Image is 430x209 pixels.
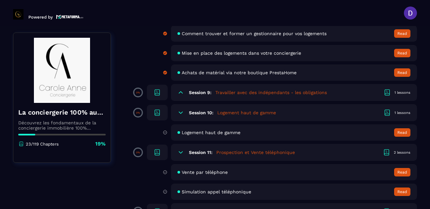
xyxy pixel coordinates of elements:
img: logo [56,14,84,20]
button: Read [394,68,410,77]
h4: La conciergerie 100% automatisée [18,108,106,117]
span: Achats de matérial via notre boutique PrestaHome [182,70,297,75]
p: Découvrez les fondamentaux de la conciergerie immobilière 100% automatisée. Cette formation est c... [18,120,106,131]
button: Read [394,128,410,137]
h5: Logement haut de gamme [217,109,276,116]
h6: Session 11: [189,150,212,155]
button: Read [394,188,410,196]
div: 1 lessons [394,110,410,115]
div: 2 lessons [394,150,410,155]
p: 19% [95,140,106,147]
span: Comment trouver et former un gestionnaire pour vos logements [182,31,327,36]
h6: Session 9: [189,90,211,95]
p: 0% [136,151,140,154]
button: Read [394,49,410,57]
img: logo-branding [13,9,23,20]
button: Read [394,29,410,38]
span: Simulation appel téléphonique [182,189,251,194]
h5: Prospection et Vente téléphonique [216,149,295,156]
div: 1 lessons [394,90,410,95]
button: Read [394,168,410,176]
span: Vente par téléphone [182,170,228,175]
span: Mise en place des logements dans votre conciergerie [182,50,301,56]
span: Logement haut de gamme [182,130,240,135]
p: 0% [136,111,140,114]
p: 23/119 Chapters [26,142,59,146]
h5: Travailler avec des indépendants - les obligations [215,89,327,96]
img: banner [18,38,106,103]
h6: Session 10: [189,110,213,115]
p: Powered by [28,15,53,20]
p: 0% [136,91,140,94]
